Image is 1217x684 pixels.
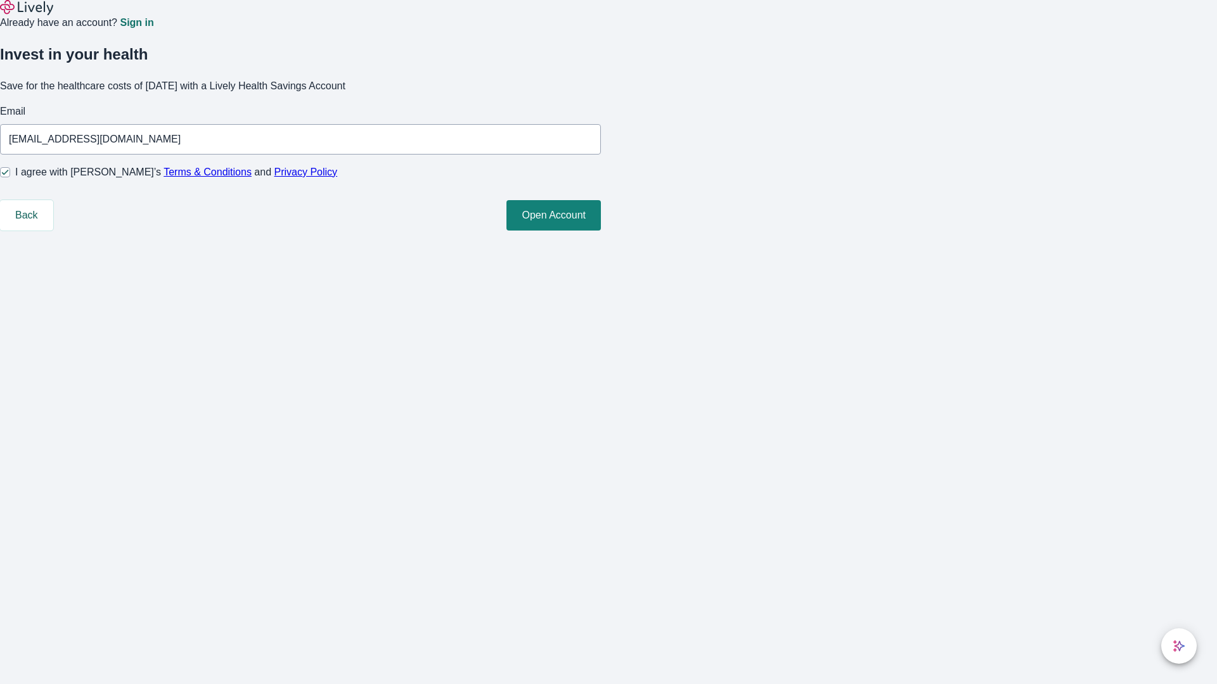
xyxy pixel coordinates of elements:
button: chat [1161,628,1197,664]
a: Terms & Conditions [164,167,252,177]
button: Open Account [506,200,601,231]
a: Sign in [120,18,153,28]
svg: Lively AI Assistant [1173,640,1185,652]
span: I agree with [PERSON_NAME]’s and [15,165,337,180]
a: Privacy Policy [274,167,338,177]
